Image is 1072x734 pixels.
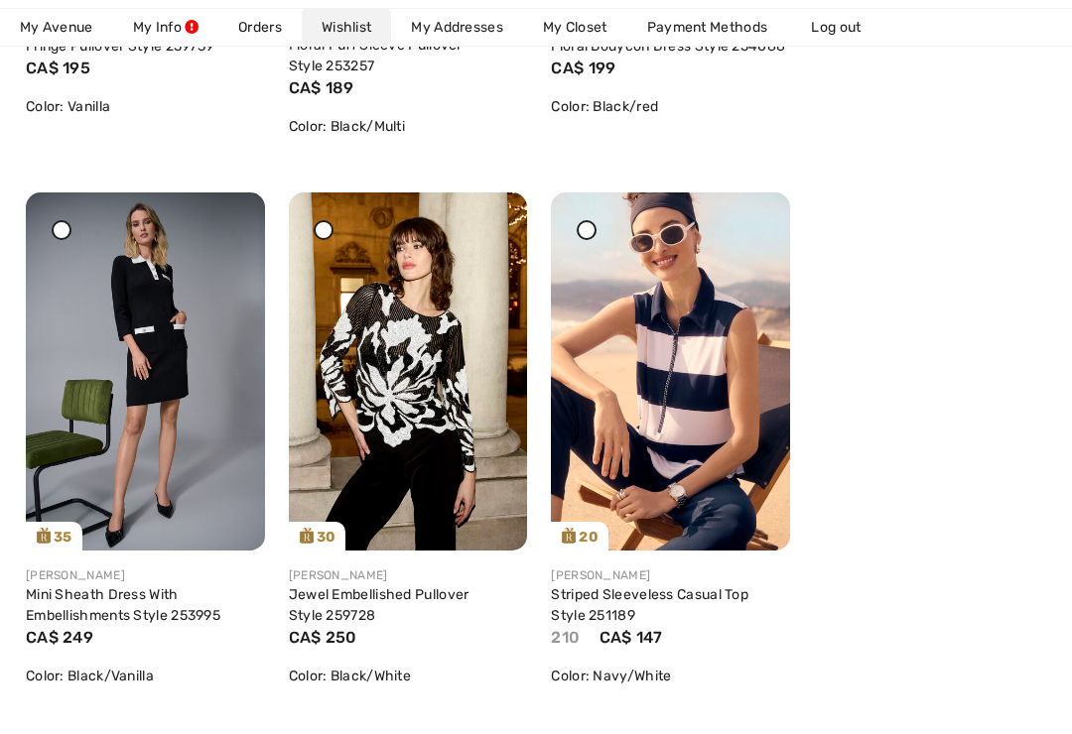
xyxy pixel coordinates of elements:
div: Color: Navy/White [551,666,790,686]
span: CA$ 199 [551,59,615,77]
a: 20 [551,192,790,550]
img: frank-lyman-tops-black-white_259728_1_e834_search.jpg [289,192,528,550]
div: [PERSON_NAME] [26,566,265,584]
span: CA$ 250 [289,628,357,647]
span: CA$ 147 [600,628,663,647]
a: Payment Methods [627,9,788,46]
a: Mini Sheath Dress With Embellishments Style 253995 [26,586,220,624]
a: My Addresses [391,9,523,46]
a: My Closet [523,9,627,46]
img: joseph-ribkoff-dresses-jumpsuits-black-vanilla_253995_2_767f_search.jpg [26,192,265,550]
span: My Avenue [20,17,93,38]
a: Wishlist [302,9,391,46]
span: CA$ 189 [289,78,354,97]
div: Color: Black/red [551,96,790,117]
div: Color: Black/White [289,666,528,686]
span: CA$ 195 [26,59,90,77]
div: [PERSON_NAME] [551,566,790,584]
div: Color: Black/Vanilla [26,666,265,686]
span: CA$ 249 [26,628,93,647]
div: Color: Vanilla [26,96,265,117]
div: Color: Black/Multi [289,116,528,137]
a: Jewel Embellished Pullover Style 259728 [289,586,469,624]
a: Orders [218,9,302,46]
a: My Info [113,9,218,46]
a: Fringe Pullover Style 259739 [26,38,213,55]
a: Log out [791,9,900,46]
a: 35 [26,192,265,550]
img: frank-lyman-tops-navy-white_6281251189_1_e827_search.jpg [551,192,790,550]
a: 30 [289,192,528,550]
div: [PERSON_NAME] [289,566,528,584]
a: Striped Sleeveless Casual Top Style 251189 [551,586,748,624]
span: 210 [551,628,580,647]
a: Floral Bodycon Dress Style 254088 [551,38,785,55]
